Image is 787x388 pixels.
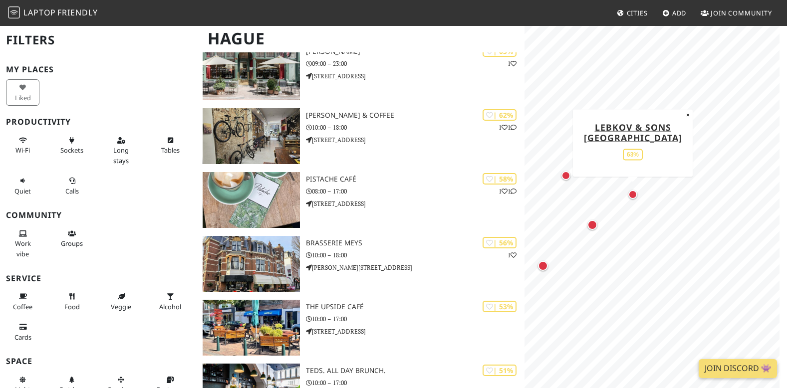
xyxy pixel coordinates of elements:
a: Lola Bikes & Coffee | 62% 11 [PERSON_NAME] & Coffee 10:00 – 18:00 [STREET_ADDRESS] [197,108,525,164]
a: Lebkov & Sons [GEOGRAPHIC_DATA] [584,121,682,143]
h3: Pistache Café [306,175,525,184]
a: Brasserie Meys | 56% 1 Brasserie Meys 10:00 – 18:00 [PERSON_NAME][STREET_ADDRESS] [197,236,525,292]
span: Stable Wi-Fi [15,146,30,155]
p: 1 1 [499,123,517,132]
span: Friendly [57,7,97,18]
div: Map marker [559,169,572,182]
h3: [PERSON_NAME] & Coffee [306,111,525,120]
span: Veggie [111,302,131,311]
p: [STREET_ADDRESS] [306,327,525,336]
img: the UPSIDE café [203,300,300,356]
p: 1 1 [499,187,517,196]
p: [STREET_ADDRESS] [306,71,525,81]
h3: Brasserie Meys [306,239,525,247]
button: Long stays [104,132,138,169]
div: | 62% [483,109,517,121]
button: Work vibe [6,225,39,262]
button: Alcohol [154,288,187,315]
span: Alcohol [159,302,181,311]
button: Sockets [55,132,89,159]
button: Veggie [104,288,138,315]
button: Coffee [6,288,39,315]
p: [STREET_ADDRESS] [306,199,525,208]
img: LaptopFriendly [8,6,20,18]
span: Laptop [23,7,56,18]
h3: Space [6,357,191,366]
div: Map marker [536,259,550,273]
div: Map marker [585,218,599,232]
img: Lola Bikes & Coffee [203,108,300,164]
span: Power sockets [60,146,83,155]
h3: the UPSIDE café [306,303,525,311]
div: | 51% [483,365,517,376]
button: Tables [154,132,187,159]
p: 10:00 – 17:00 [306,378,525,388]
button: Wi-Fi [6,132,39,159]
p: 10:00 – 18:00 [306,123,525,132]
div: | 53% [483,301,517,312]
p: 10:00 – 17:00 [306,314,525,324]
img: Walter Benedict [203,44,300,100]
h3: TEDS. All Day Brunch. [306,367,525,375]
a: Pistache Café | 58% 11 Pistache Café 08:00 – 17:00 [STREET_ADDRESS] [197,172,525,228]
h2: Filters [6,25,191,55]
span: Cities [627,8,648,17]
h3: Service [6,274,191,283]
span: Join Community [711,8,772,17]
p: [PERSON_NAME][STREET_ADDRESS] [306,263,525,272]
p: 10:00 – 18:00 [306,250,525,260]
button: Food [55,288,89,315]
button: Close popup [683,109,693,120]
a: the UPSIDE café | 53% the UPSIDE café 10:00 – 17:00 [STREET_ADDRESS] [197,300,525,356]
a: Cities [613,4,652,22]
h1: Hague [200,25,523,52]
h3: Community [6,210,191,220]
p: [STREET_ADDRESS] [306,135,525,145]
h3: Productivity [6,117,191,127]
button: Cards [6,319,39,345]
div: 63% [623,149,643,160]
span: Coffee [13,302,32,311]
span: Credit cards [14,333,31,342]
span: Add [672,8,687,17]
span: People working [15,239,31,258]
button: Calls [55,173,89,199]
span: Work-friendly tables [161,146,180,155]
div: | 56% [483,237,517,248]
div: Map marker [626,188,639,201]
img: Brasserie Meys [203,236,300,292]
a: Add [658,4,691,22]
span: Quiet [14,187,31,195]
span: Long stays [113,146,129,165]
img: Pistache Café [203,172,300,228]
button: Groups [55,225,89,252]
p: 08:00 – 17:00 [306,187,525,196]
span: Group tables [61,239,83,248]
span: Video/audio calls [65,187,79,195]
h3: My Places [6,65,191,74]
a: Walter Benedict | 63% 1 [PERSON_NAME] 09:00 – 23:00 [STREET_ADDRESS] [197,44,525,100]
p: 1 [508,250,517,260]
button: Quiet [6,173,39,199]
a: Join Community [697,4,776,22]
div: | 58% [483,173,517,185]
a: LaptopFriendly LaptopFriendly [8,4,98,22]
span: Food [64,302,80,311]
